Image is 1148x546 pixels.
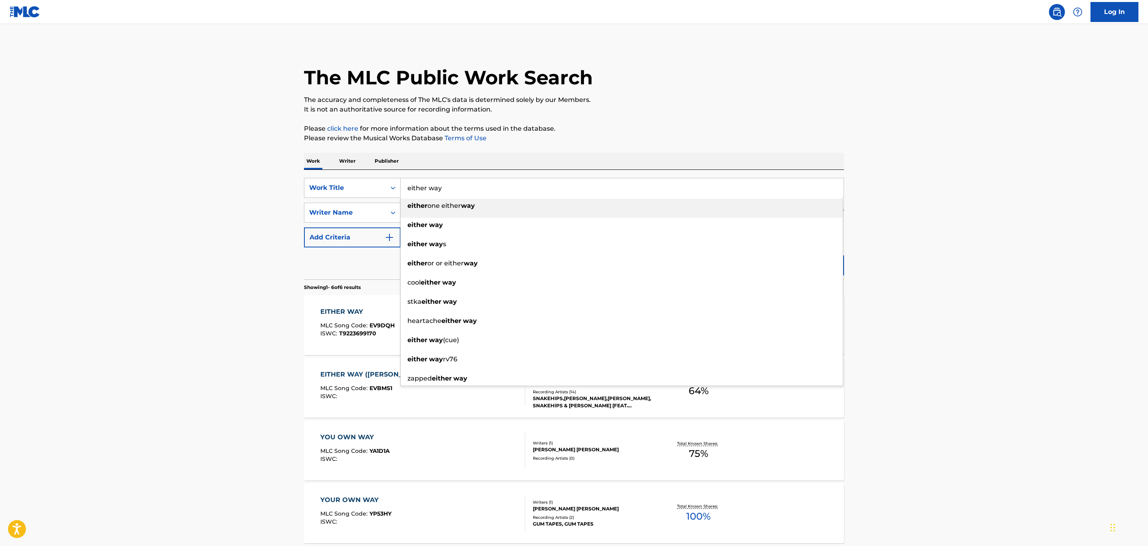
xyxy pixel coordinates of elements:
span: s [443,240,446,248]
strong: either [407,336,427,344]
span: ISWC : [320,393,339,400]
div: SNAKEHIPS,[PERSON_NAME],[PERSON_NAME], SNAKEHIPS & [PERSON_NAME] [FEAT. [PERSON_NAME]$$], SNAKEHI... [533,395,653,409]
div: Help [1070,4,1086,20]
h1: The MLC Public Work Search [304,66,593,90]
span: MLC Song Code : [320,510,369,517]
strong: way [442,279,456,286]
img: 9d2ae6d4665cec9f34b9.svg [385,233,394,242]
div: Recording Artists ( 0 ) [533,455,653,461]
form: Search Form [304,178,844,279]
span: EVBMS1 [369,385,392,392]
p: Please for more information about the terms used in the database. [304,124,844,134]
a: Public Search [1049,4,1065,20]
span: MLC Song Code : [320,447,369,454]
div: YOU OWN WAY [320,432,390,442]
span: YP53HY [369,510,391,517]
a: EITHER WAY ([PERSON_NAME] REMIX)MLC Song Code:EVBMS1ISWC:Writers (8)[PERSON_NAME], [PERSON_NAME] ... [304,358,844,418]
p: It is not an authoritative source for recording information. [304,105,844,114]
strong: either [432,375,452,382]
strong: way [463,317,477,325]
div: Recording Artists ( 14 ) [533,389,653,395]
span: heartache [407,317,441,325]
strong: way [429,240,443,248]
p: Total Known Shares: [677,440,720,446]
strong: way [443,298,457,305]
span: one either [427,202,461,209]
strong: either [407,240,427,248]
span: ISWC : [320,455,339,462]
div: Recording Artists ( 2 ) [533,514,653,520]
strong: either [421,279,441,286]
span: 100 % [686,509,711,524]
div: Writers ( 1 ) [533,499,653,505]
div: Drag [1110,516,1115,540]
span: EV9DQH [369,322,395,329]
div: Writer Name [309,208,381,217]
strong: way [429,336,443,344]
div: EITHER WAY [320,307,395,317]
strong: either [407,221,427,229]
strong: way [429,355,443,363]
iframe: Chat Widget [1108,508,1148,546]
strong: way [453,375,467,382]
span: ISWC : [320,518,339,525]
p: Showing 1 - 6 of 6 results [304,284,361,291]
strong: either [441,317,461,325]
p: Work [304,153,322,169]
img: help [1073,7,1082,17]
span: MLC Song Code : [320,385,369,392]
span: cool [407,279,421,286]
span: or or either [427,259,464,267]
strong: either [421,298,441,305]
span: 75 % [689,446,708,461]
p: Total Known Shares: [677,503,720,509]
span: YA1D1A [369,447,390,454]
strong: way [464,259,478,267]
div: EITHER WAY ([PERSON_NAME] REMIX) [320,370,455,379]
span: MLC Song Code : [320,322,369,329]
button: Add Criteria [304,227,401,247]
a: Log In [1090,2,1138,22]
div: [PERSON_NAME] [PERSON_NAME] [533,505,653,512]
img: search [1052,7,1062,17]
div: Work Title [309,183,381,193]
span: ISWC : [320,330,339,337]
span: zapped [407,375,432,382]
span: stka [407,298,421,305]
p: Writer [337,153,358,169]
p: The accuracy and completeness of The MLC's data is determined solely by our Members. [304,95,844,105]
strong: either [407,355,427,363]
span: 64 % [689,384,709,398]
a: Terms of Use [443,134,487,142]
a: YOU OWN WAYMLC Song Code:YA1D1AISWC:Writers (1)[PERSON_NAME] [PERSON_NAME]Recording Artists (0)To... [304,420,844,480]
a: EITHER WAYMLC Song Code:EV9DQHISWC:T9223699170Writers (7)[PERSON_NAME], [PERSON_NAME], [PERSON_NA... [304,295,844,355]
img: MLC Logo [10,6,40,18]
strong: way [429,221,443,229]
a: click here [327,125,358,132]
strong: either [407,259,427,267]
strong: way [461,202,475,209]
span: T9223699170 [339,330,376,337]
span: (cue) [443,336,459,344]
a: YOUR OWN WAYMLC Song Code:YP53HYISWC:Writers (1)[PERSON_NAME] [PERSON_NAME]Recording Artists (2)G... [304,483,844,543]
div: Writers ( 1 ) [533,440,653,446]
div: [PERSON_NAME] [PERSON_NAME] [533,446,653,453]
div: YOUR OWN WAY [320,495,391,505]
div: GUM TAPES, GUM TAPES [533,520,653,528]
strong: either [407,202,427,209]
span: rv76 [443,355,457,363]
p: Publisher [372,153,401,169]
p: Please review the Musical Works Database [304,134,844,143]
